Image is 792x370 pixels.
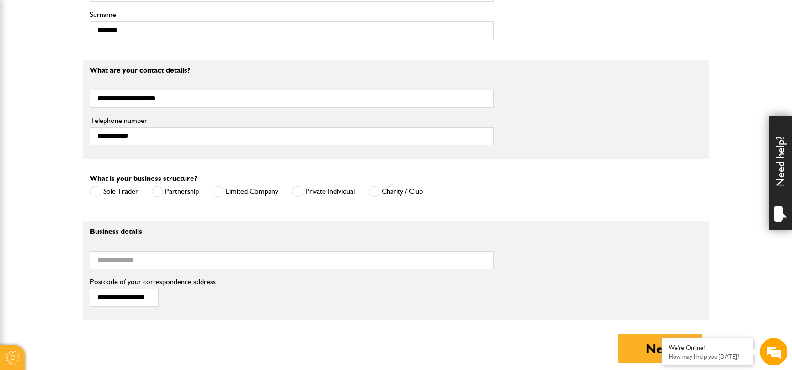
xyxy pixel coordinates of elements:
[90,117,494,124] label: Telephone number
[12,85,167,105] input: Enter your last name
[152,186,199,197] label: Partnership
[90,67,494,74] p: What are your contact details?
[124,281,166,294] em: Start Chat
[150,5,172,26] div: Minimize live chat window
[618,334,702,363] button: Next
[12,165,167,274] textarea: Type your message and hit 'Enter'
[90,11,494,18] label: Surname
[669,353,746,360] p: How may I help you today?
[213,186,278,197] label: Limited Company
[669,344,746,352] div: We're Online!
[90,175,197,182] label: What is your business structure?
[769,116,792,230] div: Need help?
[90,228,494,235] p: Business details
[12,111,167,132] input: Enter your email address
[90,186,138,197] label: Sole Trader
[368,186,423,197] label: Charity / Club
[12,138,167,159] input: Enter your phone number
[16,51,38,63] img: d_20077148190_company_1631870298795_20077148190
[90,278,229,285] label: Postcode of your correspondence address
[292,186,355,197] label: Private Individual
[48,51,154,63] div: Chat with us now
